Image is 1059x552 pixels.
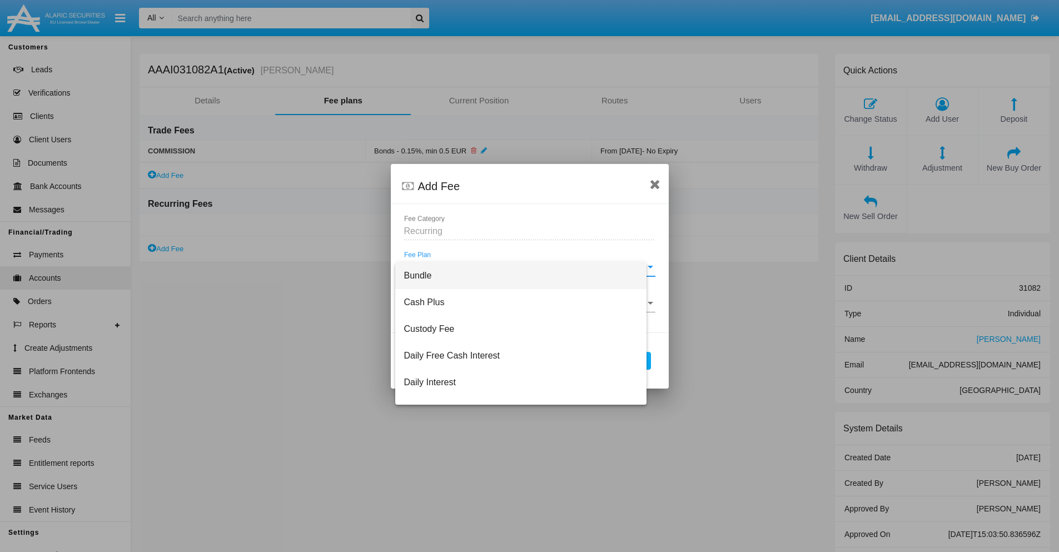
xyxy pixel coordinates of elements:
span: Daily Free Cash Interest [404,342,638,369]
span: Daily Interest [404,369,638,396]
span: Dividend [404,396,638,422]
span: Bundle [404,262,638,289]
span: Cash Plus [404,289,638,316]
span: Custody Fee [404,316,638,342]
